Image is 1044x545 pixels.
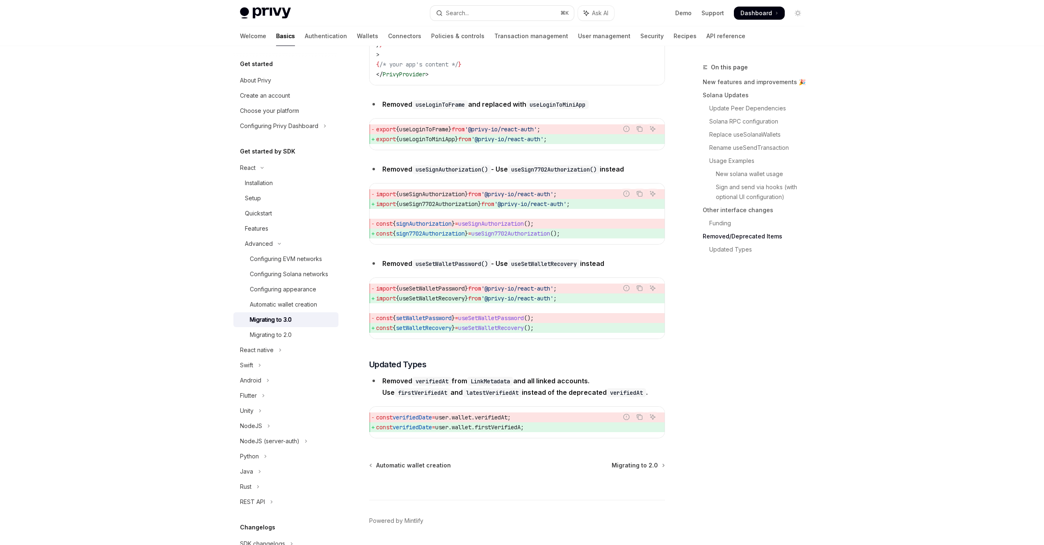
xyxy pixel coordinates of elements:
span: . [471,414,475,421]
a: Connectors [388,26,421,46]
span: import [376,190,396,198]
a: Solana Updates [703,89,811,102]
a: Migrating to 2.0 [612,461,664,469]
span: } [465,285,468,292]
a: New features and improvements 🎉 [703,76,811,89]
div: Configuring EVM networks [250,254,322,264]
span: useSign7702Authorization [471,230,550,237]
span: from [468,295,481,302]
span: } [448,126,452,133]
a: Authentication [305,26,347,46]
span: { [396,295,399,302]
span: { [376,61,379,68]
a: Usage Examples [703,154,811,167]
button: Toggle NodeJS (server-auth) section [233,434,338,449]
button: Toggle React section [233,160,338,175]
a: Features [233,221,338,236]
button: Toggle dark mode [791,7,804,20]
span: wallet [452,414,471,421]
span: { [396,126,399,133]
div: Choose your platform [240,106,299,116]
div: Automatic wallet creation [250,300,317,309]
span: export [376,126,396,133]
div: About Privy [240,76,271,85]
span: ; [537,126,540,133]
button: Toggle Unity section [233,403,338,418]
a: Configuring EVM networks [233,252,338,266]
span: const [376,220,393,227]
a: Automatic wallet creation [233,297,338,312]
span: { [393,230,396,237]
button: Report incorrect code [621,412,632,422]
button: Ask AI [647,124,658,134]
a: Powered by Mintlify [369,517,423,525]
div: Features [245,224,268,234]
span: /* your app's content */ [379,61,458,68]
button: Toggle Android section [233,373,338,388]
span: from [452,126,465,133]
div: REST API [240,497,265,507]
span: import [376,285,396,292]
span: firstVerifiedA [475,424,521,431]
span: Ask AI [592,9,608,17]
span: { [393,314,396,322]
div: Configuring appearance [250,284,316,294]
span: '@privy-io/react-auth' [471,135,544,143]
a: About Privy [233,73,338,88]
span: import [376,200,396,208]
span: setWalletRecovery [396,324,452,332]
span: Automatic wallet creation [376,461,451,469]
button: Ask AI [647,283,658,293]
div: Flutter [240,391,257,401]
code: useSignAuthorization() [412,165,491,174]
button: Toggle Swift section [233,358,338,373]
div: Configuring Privy Dashboard [240,121,318,131]
span: Updated Types [369,359,427,370]
span: ; [553,295,557,302]
span: '@privy-io/react-auth' [465,126,537,133]
div: Unity [240,406,254,416]
h5: Get started by SDK [240,147,295,156]
button: Toggle Java section [233,464,338,479]
a: Sign and send via hooks (with optional UI configuration) [703,181,811,204]
span: useSetWalletRecovery [399,295,465,302]
button: Copy the contents from the code block [634,124,645,134]
a: Security [640,26,664,46]
span: signAuthorization [396,220,452,227]
a: New solana wallet usage [703,167,811,181]
span: { [393,220,396,227]
div: Configuring Solana networks [250,269,328,279]
img: light logo [240,7,291,19]
span: user [435,414,448,421]
span: useSetWalletPassword [458,314,524,322]
strong: Removed - Use instead [382,165,624,173]
span: = [455,220,458,227]
div: Migrating to 2.0 [250,330,292,340]
h5: Get started [240,59,273,69]
span: useLoginToMiniApp [399,135,455,143]
div: NodeJS (server-auth) [240,436,299,446]
strong: Removed from and all linked accounts. Use and instead of the deprecated . [382,377,648,396]
a: Support [701,9,724,17]
a: Update Peer Dependencies [703,102,811,115]
code: useSetWalletRecovery [508,259,580,268]
button: Toggle Python section [233,449,338,464]
span: const [376,414,393,421]
button: Report incorrect code [621,124,632,134]
a: Demo [675,9,692,17]
code: verifiedAt [607,388,646,397]
a: Other interface changes [703,204,811,217]
span: = [455,314,458,322]
span: PrivyProvider [383,71,425,78]
code: firstVerifiedAt [395,388,450,397]
button: Toggle React native section [233,343,338,357]
span: Migrating to 2.0 [612,461,658,469]
span: useSetWalletRecovery [458,324,524,332]
h5: Changelogs [240,522,275,532]
a: Quickstart [233,206,338,221]
span: useLoginToFrame [399,126,448,133]
span: useSignAuthorization [399,190,465,198]
span: sign7702Authorization [396,230,465,237]
span: setWalletPassword [396,314,452,322]
span: useSetWalletPassword [399,285,465,292]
